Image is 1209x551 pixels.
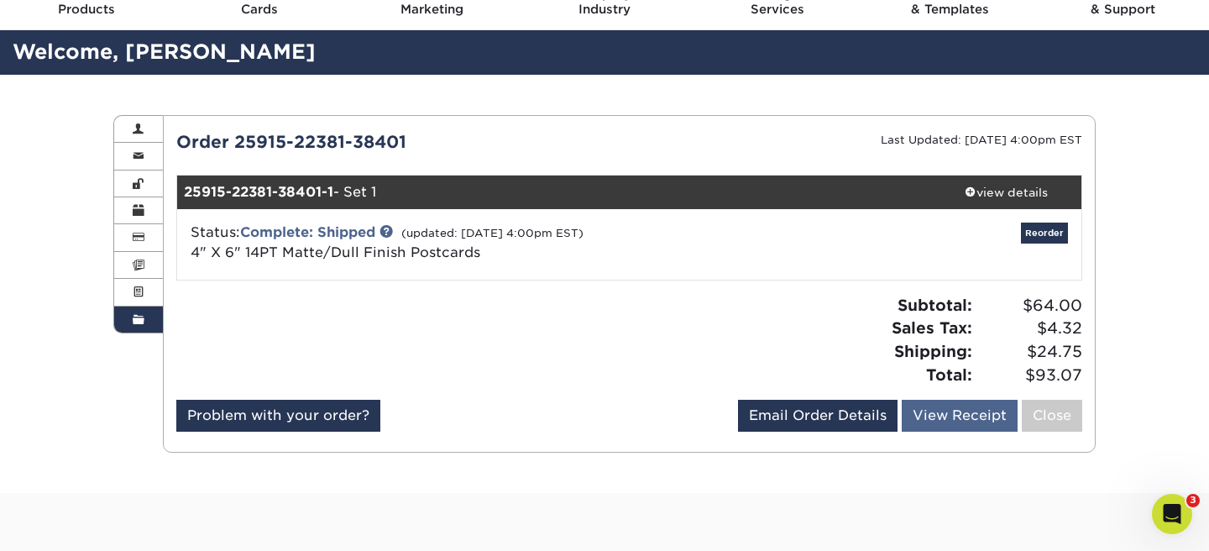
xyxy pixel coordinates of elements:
[178,223,780,263] div: Status:
[177,176,931,209] div: - Set 1
[184,184,333,200] strong: 25915-22381-38401-1
[1022,400,1082,432] a: Close
[930,184,1081,201] div: view details
[926,365,972,384] strong: Total:
[977,294,1082,317] span: $64.00
[191,244,480,260] a: 4" X 6" 14PT Matte/Dull Finish Postcards
[881,134,1082,146] small: Last Updated: [DATE] 4:00pm EST
[894,342,972,360] strong: Shipping:
[738,400,898,432] a: Email Order Details
[898,296,972,314] strong: Subtotal:
[1186,494,1200,507] span: 3
[930,176,1081,209] a: view details
[164,129,630,155] div: Order 25915-22381-38401
[1152,494,1192,534] iframe: Intercom live chat
[1021,223,1068,244] a: Reorder
[892,318,972,337] strong: Sales Tax:
[977,340,1082,364] span: $24.75
[977,317,1082,340] span: $4.32
[240,224,375,240] a: Complete: Shipped
[401,227,584,239] small: (updated: [DATE] 4:00pm EST)
[176,400,380,432] a: Problem with your order?
[977,364,1082,387] span: $93.07
[902,400,1018,432] a: View Receipt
